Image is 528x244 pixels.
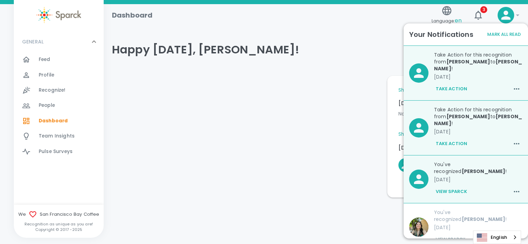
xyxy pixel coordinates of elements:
img: Sparck logo [36,7,81,23]
p: Recognition as unique as you are! [14,221,104,227]
div: GENERAL [14,31,104,52]
img: blob [409,217,428,237]
span: Feed [39,56,50,63]
p: [DATE] [434,73,522,80]
b: [PERSON_NAME] [434,58,522,72]
p: Take Action for this recognition from to ! [434,106,522,127]
span: Profile [39,72,54,79]
p: [DATE] [434,176,522,183]
aside: Language selected: English [473,231,521,244]
div: GENERAL [14,52,104,162]
button: Take Action [434,83,469,95]
b: [PERSON_NAME] [434,113,522,127]
span: Recognize! [39,87,66,94]
h4: Happy [DATE], [PERSON_NAME]! [112,43,520,57]
span: Team Insights [39,133,75,140]
button: Language:en [429,3,464,28]
b: [PERSON_NAME] [462,216,506,223]
p: [DATE] [434,128,522,135]
span: 3 [480,6,487,13]
b: [PERSON_NAME] [446,113,490,120]
p: You've recognized ! [434,161,522,175]
a: Pulse Surveys [14,144,104,159]
button: Click to Recognize! [398,155,501,175]
p: GENERAL [22,38,44,45]
a: Sparck logo [14,7,104,23]
p: [DATE] Birthdays [398,99,509,108]
span: Language: [432,16,462,26]
span: We San Francisco Bay Coffee [14,210,104,218]
p: No Birthdays [DATE] [398,110,509,117]
button: Mark All Read [485,29,522,40]
span: Dashboard [39,118,68,124]
p: You've recognized ! [434,209,522,223]
p: Take Action for this recognition from to ! [434,51,522,72]
span: en [455,17,462,24]
a: Team Insights [14,129,104,144]
span: People [39,102,55,109]
p: Copyright © 2017 - 2025 [14,227,104,232]
a: Dashboard [14,113,104,129]
span: Pulse Surveys [39,148,73,155]
a: Show Upcoming Anniversaries [398,131,470,138]
a: English [473,231,521,244]
a: Recognize! [14,83,104,98]
a: Show Upcoming Birthdays [398,87,460,94]
p: [DATE] Anniversaries [398,144,509,152]
b: [PERSON_NAME] [462,168,506,175]
h1: Dashboard [112,10,152,21]
button: View Sparck [434,186,469,197]
button: Take Action [434,138,469,150]
a: People [14,98,104,113]
div: Language [473,231,521,244]
p: [DATE] [434,224,522,231]
a: Feed [14,52,104,67]
h6: Your Notifications [409,29,473,40]
button: 3 [470,7,487,23]
div: Click to Recognize! [393,149,501,175]
b: [PERSON_NAME] [446,58,490,65]
a: Profile [14,68,104,83]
